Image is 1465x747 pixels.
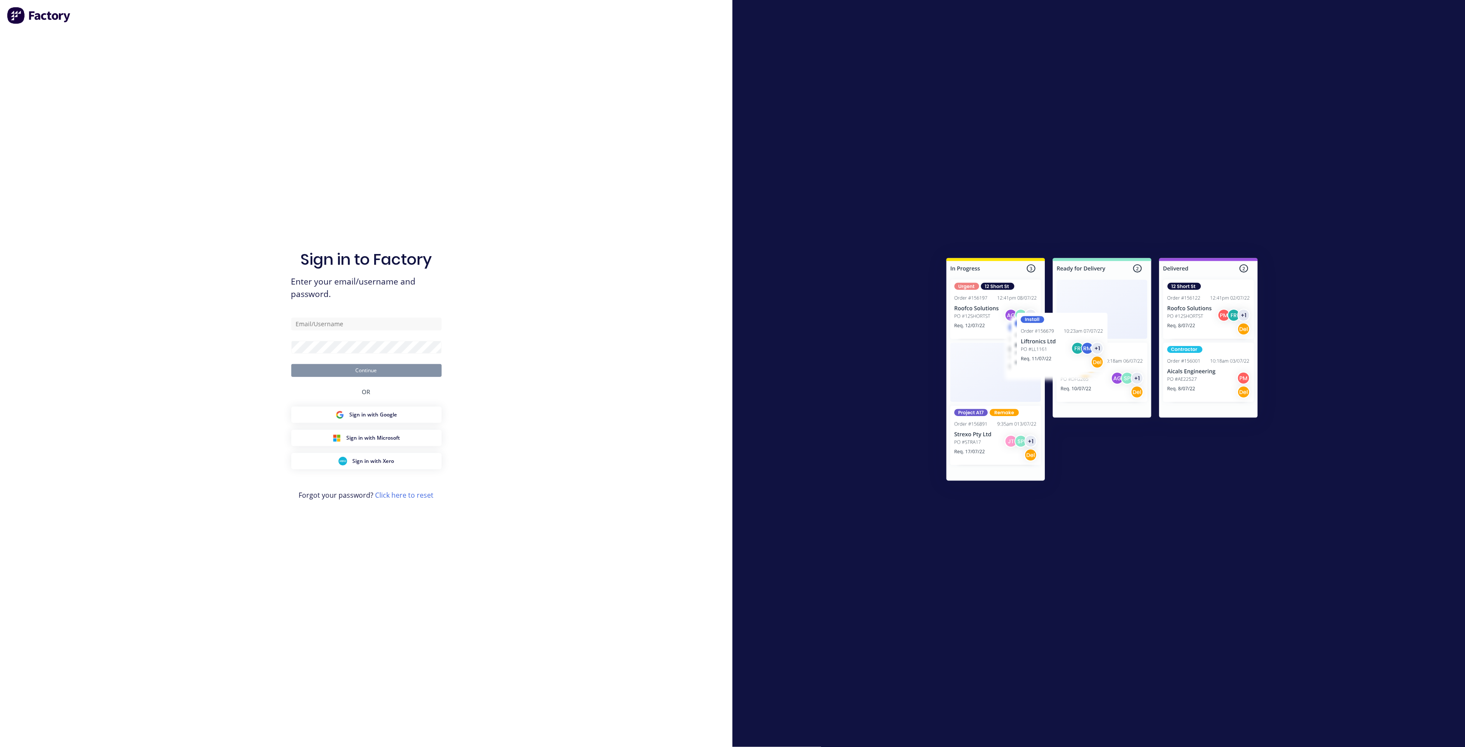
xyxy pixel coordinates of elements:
button: Xero Sign inSign in with Xero [291,453,442,469]
img: Sign in [928,241,1277,501]
span: Sign in with Microsoft [346,434,400,442]
button: Microsoft Sign inSign in with Microsoft [291,430,442,446]
input: Email/Username [291,318,442,331]
a: Click here to reset [375,490,434,500]
div: OR [362,377,371,407]
span: Sign in with Xero [352,457,394,465]
button: Continue [291,364,442,377]
img: Factory [7,7,71,24]
img: Google Sign in [336,410,344,419]
img: Xero Sign in [339,457,347,465]
span: Sign in with Google [349,411,397,419]
span: Enter your email/username and password. [291,276,442,300]
h1: Sign in to Factory [301,250,432,269]
img: Microsoft Sign in [333,434,341,442]
button: Google Sign inSign in with Google [291,407,442,423]
span: Forgot your password? [299,490,434,500]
